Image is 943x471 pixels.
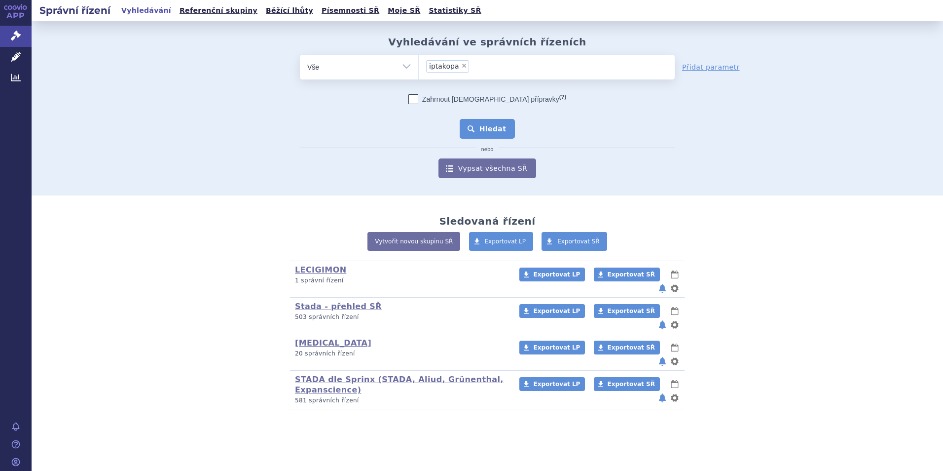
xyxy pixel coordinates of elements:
[657,355,667,367] button: notifikace
[263,4,316,17] a: Běžící lhůty
[295,302,382,311] a: Stada - přehled SŘ
[533,271,580,278] span: Exportovat LP
[670,269,680,280] button: lhůty
[295,338,371,348] a: [MEDICAL_DATA]
[485,238,526,245] span: Exportovat LP
[542,232,607,251] a: Exportovat SŘ
[460,119,515,139] button: Hledat
[438,158,536,178] a: Vypsat všechna SŘ
[608,271,655,278] span: Exportovat SŘ
[295,313,507,321] p: 503 správních řízení
[118,4,174,17] a: Vyhledávání
[608,308,655,314] span: Exportovat SŘ
[559,94,566,100] abbr: (?)
[670,342,680,353] button: lhůty
[295,350,507,358] p: 20 správních řízení
[682,62,740,72] a: Přidat parametr
[670,282,680,294] button: nastavení
[295,265,346,275] a: LECIGIMON
[177,4,260,17] a: Referenční skupiny
[439,215,535,227] h2: Sledovaná řízení
[476,147,499,153] i: nebo
[295,396,507,405] p: 581 správních řízení
[295,276,507,285] p: 1 správní řízení
[426,4,484,17] a: Statistiky SŘ
[608,381,655,388] span: Exportovat SŘ
[670,392,680,404] button: nastavení
[519,377,585,391] a: Exportovat LP
[469,232,534,251] a: Exportovat LP
[385,4,423,17] a: Moje SŘ
[295,375,504,394] a: STADA dle Sprinx (STADA, Aliud, Grünenthal, Expanscience)
[367,232,460,251] a: Vytvořit novou skupinu SŘ
[429,63,459,70] span: iptakopa
[657,282,667,294] button: notifikace
[533,308,580,314] span: Exportovat LP
[533,344,580,351] span: Exportovat LP
[594,377,660,391] a: Exportovat SŘ
[32,3,118,17] h2: Správní řízení
[319,4,382,17] a: Písemnosti SŘ
[594,304,660,318] a: Exportovat SŘ
[670,378,680,390] button: lhůty
[657,392,667,404] button: notifikace
[519,341,585,354] a: Exportovat LP
[670,355,680,367] button: nastavení
[533,381,580,388] span: Exportovat LP
[519,304,585,318] a: Exportovat LP
[557,238,600,245] span: Exportovat SŘ
[657,319,667,331] button: notifikace
[670,319,680,331] button: nastavení
[594,268,660,281] a: Exportovat SŘ
[461,63,467,69] span: ×
[670,305,680,317] button: lhůty
[594,341,660,354] a: Exportovat SŘ
[472,60,519,72] input: iptakopa
[519,268,585,281] a: Exportovat LP
[408,94,566,104] label: Zahrnout [DEMOGRAPHIC_DATA] přípravky
[608,344,655,351] span: Exportovat SŘ
[388,36,586,48] h2: Vyhledávání ve správních řízeních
